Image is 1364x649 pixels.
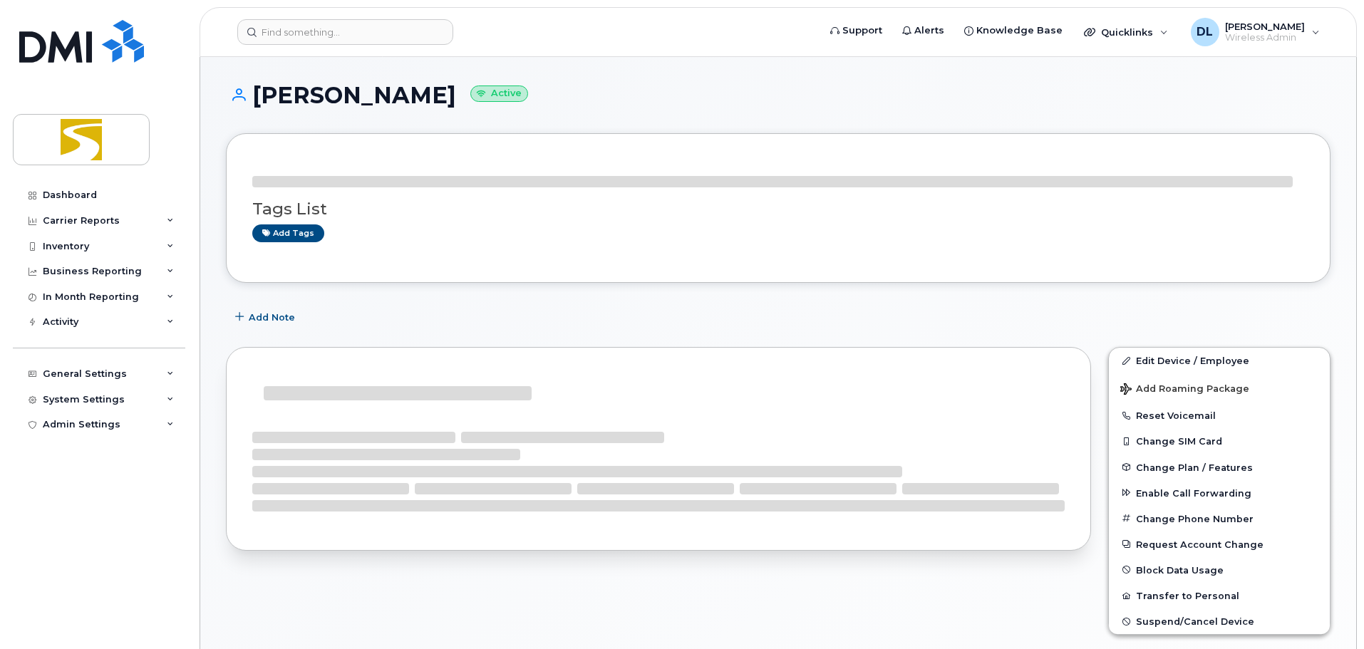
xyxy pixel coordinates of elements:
button: Block Data Usage [1109,557,1330,583]
small: Active [470,85,528,102]
a: Edit Device / Employee [1109,348,1330,373]
button: Suspend/Cancel Device [1109,608,1330,634]
span: Add Note [249,311,295,324]
button: Change Phone Number [1109,506,1330,531]
span: Suspend/Cancel Device [1136,616,1254,627]
button: Enable Call Forwarding [1109,480,1330,506]
button: Reset Voicemail [1109,403,1330,428]
a: Add tags [252,224,324,242]
h3: Tags List [252,200,1304,218]
button: Change Plan / Features [1109,455,1330,480]
button: Add Roaming Package [1109,373,1330,403]
span: Add Roaming Package [1120,383,1249,397]
button: Request Account Change [1109,531,1330,557]
span: Enable Call Forwarding [1136,487,1251,498]
button: Transfer to Personal [1109,583,1330,608]
button: Change SIM Card [1109,428,1330,454]
span: Change Plan / Features [1136,462,1253,472]
h1: [PERSON_NAME] [226,83,1331,108]
button: Add Note [226,304,307,330]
